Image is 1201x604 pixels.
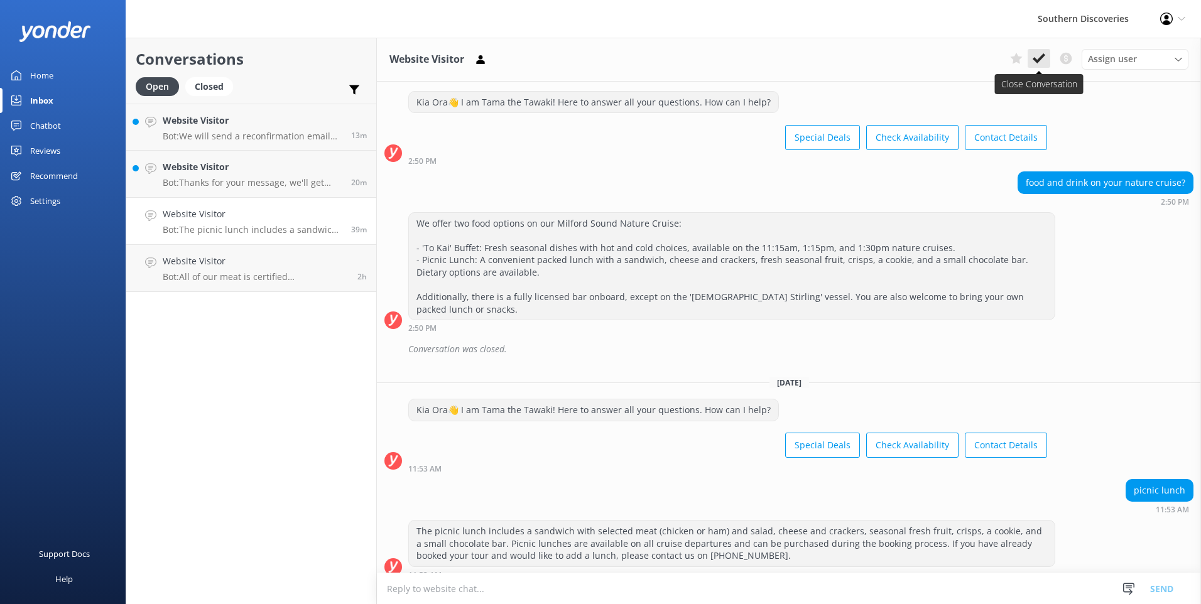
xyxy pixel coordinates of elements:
button: Check Availability [866,433,959,458]
div: Help [55,566,73,591]
div: Oct 16 2025 11:53am (UTC +13:00) Pacific/Auckland [1126,505,1193,514]
div: Home [30,63,53,88]
h2: Conversations [136,47,367,71]
div: food and drink on your nature cruise? [1018,172,1193,193]
button: Contact Details [965,433,1047,458]
div: Support Docs [39,541,90,566]
div: Settings [30,188,60,213]
span: Oct 16 2025 12:12pm (UTC +13:00) Pacific/Auckland [351,177,367,188]
div: Reviews [30,138,60,163]
h4: Website Visitor [163,160,342,174]
h4: Website Visitor [163,114,342,127]
div: 2025-10-07T04:04:39.942 [384,338,1193,360]
div: The picnic lunch includes a sandwich with selected meat (chicken or ham) and salad, cheese and cr... [409,520,1055,566]
span: Oct 16 2025 11:53am (UTC +13:00) Pacific/Auckland [351,224,367,235]
h4: Website Visitor [163,254,348,268]
a: Website VisitorBot:Thanks for your message, we'll get back to you as soon as we can. You're also ... [126,151,376,198]
div: Kia Ora👋 I am Tama the Tawaki! Here to answer all your questions. How can I help? [409,399,778,421]
h3: Website Visitor [389,51,464,68]
div: Recommend [30,163,78,188]
div: Oct 07 2025 02:50pm (UTC +13:00) Pacific/Auckland [1018,197,1193,206]
button: Check Availability [866,125,959,150]
p: Bot: We will send a reconfirmation email out 24 hours prior to your trip. If you wish to have ver... [163,131,342,142]
a: Open [136,79,185,93]
a: Website VisitorBot:We will send a reconfirmation email out 24 hours prior to your trip. If you wi... [126,104,376,151]
p: Bot: All of our meat is certified [DEMOGRAPHIC_DATA], but for specific dietary requirements like ... [163,271,348,283]
div: Open [136,77,179,96]
strong: 2:50 PM [1161,198,1189,206]
div: Oct 07 2025 02:50pm (UTC +13:00) Pacific/Auckland [408,323,1055,332]
h4: Website Visitor [163,207,342,221]
div: picnic lunch [1126,480,1193,501]
div: Conversation was closed. [408,338,1193,360]
div: Oct 16 2025 11:53am (UTC +13:00) Pacific/Auckland [408,464,1047,473]
p: Bot: The picnic lunch includes a sandwich with selected meat (chicken or ham) and salad, cheese a... [163,224,342,235]
strong: 2:50 PM [408,158,437,165]
div: Assign User [1082,49,1188,69]
button: Special Deals [785,125,860,150]
div: We offer two food options on our Milford Sound Nature Cruise: - 'To Kai' Buffet: Fresh seasonal d... [409,213,1055,320]
div: Oct 07 2025 02:50pm (UTC +13:00) Pacific/Auckland [408,156,1047,165]
span: Oct 16 2025 12:18pm (UTC +13:00) Pacific/Auckland [351,130,367,141]
a: Closed [185,79,239,93]
div: Inbox [30,88,53,113]
div: Kia Ora👋 I am Tama the Tawaki! Here to answer all your questions. How can I help? [409,92,778,113]
button: Special Deals [785,433,860,458]
a: Website VisitorBot:The picnic lunch includes a sandwich with selected meat (chicken or ham) and s... [126,198,376,245]
button: Contact Details [965,125,1047,150]
span: [DATE] [769,377,809,388]
div: Oct 16 2025 11:53am (UTC +13:00) Pacific/Auckland [408,570,1055,579]
strong: 11:53 AM [408,465,442,473]
div: Chatbot [30,113,61,138]
span: Oct 16 2025 10:11am (UTC +13:00) Pacific/Auckland [357,271,367,282]
div: Closed [185,77,233,96]
span: Assign user [1088,52,1137,66]
a: Website VisitorBot:All of our meat is certified [DEMOGRAPHIC_DATA], but for specific dietary requ... [126,245,376,292]
img: yonder-white-logo.png [19,21,91,42]
strong: 2:50 PM [408,325,437,332]
strong: 11:53 AM [1156,506,1189,514]
strong: 11:53 AM [408,571,442,579]
p: Bot: Thanks for your message, we'll get back to you as soon as we can. You're also welcome to kee... [163,177,342,188]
